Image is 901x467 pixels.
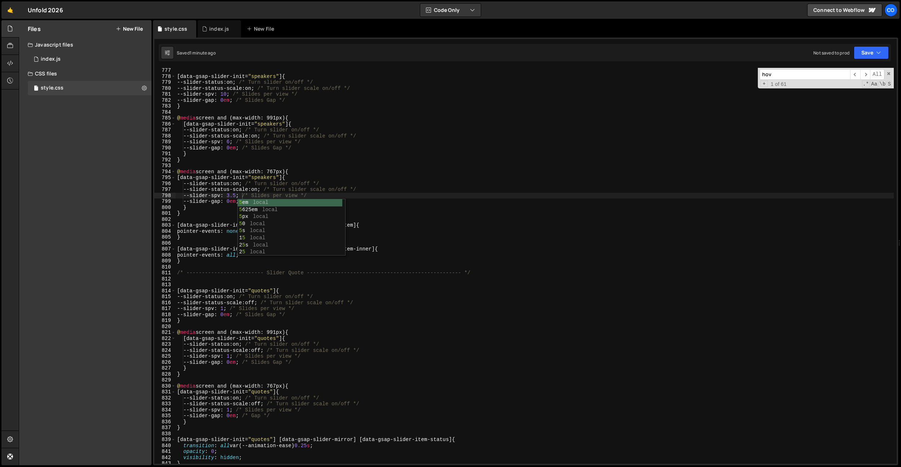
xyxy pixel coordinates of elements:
[28,25,41,33] h2: Files
[154,240,176,246] div: 806
[154,151,176,157] div: 791
[1,1,19,19] a: 🤙
[154,300,176,306] div: 816
[760,80,768,87] span: Toggle Replace mode
[154,365,176,371] div: 827
[154,348,176,354] div: 824
[154,246,176,252] div: 807
[879,80,886,88] span: Whole Word Search
[28,81,151,95] div: 17293/47925.css
[154,431,176,437] div: 838
[807,4,882,17] a: Connect to Webflow
[154,193,176,199] div: 798
[154,163,176,169] div: 793
[862,80,870,88] span: RegExp Search
[154,437,176,443] div: 839
[164,25,187,32] div: style.css
[854,46,889,59] button: Save
[154,413,176,419] div: 835
[870,80,878,88] span: CaseSensitive Search
[154,187,176,193] div: 797
[154,121,176,127] div: 786
[154,217,176,223] div: 802
[154,74,176,80] div: 778
[154,294,176,300] div: 815
[177,50,216,56] div: Saved
[154,67,176,74] div: 777
[154,139,176,145] div: 789
[154,115,176,121] div: 785
[154,395,176,401] div: 832
[154,389,176,395] div: 831
[154,157,176,163] div: 792
[154,306,176,312] div: 817
[154,79,176,86] div: 779
[154,109,176,115] div: 784
[154,324,176,330] div: 820
[420,4,481,17] button: Code Only
[154,353,176,359] div: 825
[850,69,860,80] span: ​
[116,26,143,32] button: New File
[154,425,176,431] div: 837
[154,133,176,139] div: 788
[760,69,850,80] input: Search for
[154,341,176,348] div: 823
[154,401,176,407] div: 833
[154,181,176,187] div: 796
[887,80,892,88] span: Search In Selection
[154,276,176,282] div: 812
[41,56,61,62] div: index.js
[154,169,176,175] div: 794
[154,264,176,270] div: 810
[154,407,176,413] div: 834
[154,461,176,467] div: 843
[813,50,849,56] div: Not saved to prod
[154,234,176,240] div: 805
[154,329,176,336] div: 821
[768,81,790,87] span: 1 of 61
[154,222,176,228] div: 803
[154,282,176,288] div: 813
[154,443,176,449] div: 840
[28,52,151,66] div: 17293/47924.js
[154,377,176,383] div: 829
[41,85,63,91] div: style.css
[154,210,176,217] div: 801
[154,127,176,133] div: 787
[154,318,176,324] div: 819
[154,419,176,425] div: 836
[154,312,176,318] div: 818
[154,359,176,366] div: 826
[154,198,176,205] div: 799
[28,6,63,14] div: Unfold 2026
[154,252,176,258] div: 808
[154,205,176,211] div: 800
[190,50,216,56] div: 1 minute ago
[154,371,176,377] div: 828
[154,270,176,276] div: 811
[154,288,176,294] div: 814
[154,175,176,181] div: 795
[154,91,176,97] div: 781
[154,86,176,92] div: 780
[884,4,897,17] a: Co
[154,145,176,151] div: 790
[154,97,176,104] div: 782
[870,69,884,80] span: Alt-Enter
[860,69,870,80] span: ​
[154,103,176,109] div: 783
[209,25,229,32] div: index.js
[154,336,176,342] div: 822
[154,455,176,461] div: 842
[154,383,176,389] div: 830
[154,258,176,264] div: 809
[247,25,277,32] div: New File
[19,66,151,81] div: CSS files
[154,449,176,455] div: 841
[154,228,176,235] div: 804
[19,38,151,52] div: Javascript files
